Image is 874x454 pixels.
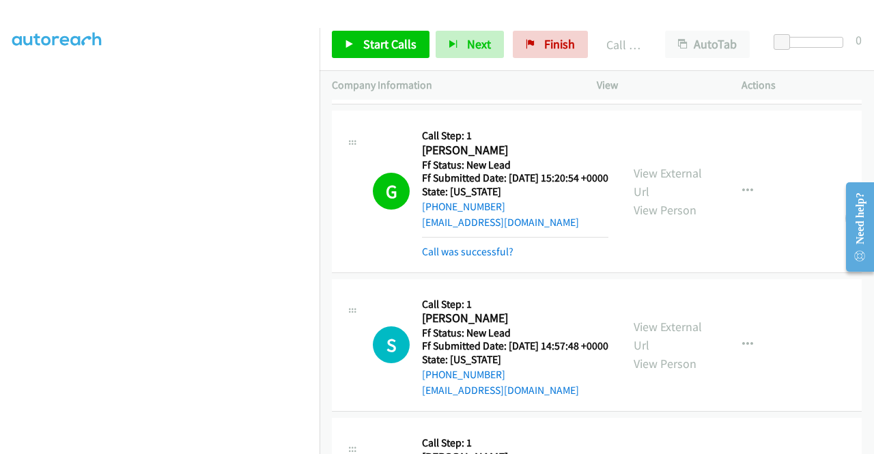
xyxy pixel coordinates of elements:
[422,129,608,143] h5: Call Step: 1
[742,77,862,94] p: Actions
[422,311,604,326] h2: [PERSON_NAME]
[422,298,608,311] h5: Call Step: 1
[363,36,417,52] span: Start Calls
[422,200,505,213] a: [PHONE_NUMBER]
[436,31,504,58] button: Next
[513,31,588,58] a: Finish
[422,368,505,381] a: [PHONE_NUMBER]
[422,143,604,158] h2: [PERSON_NAME]
[780,37,843,48] div: Delay between calls (in seconds)
[422,339,608,353] h5: Ff Submitted Date: [DATE] 14:57:48 +0000
[332,77,572,94] p: Company Information
[835,173,874,281] iframe: Resource Center
[422,353,608,367] h5: State: [US_STATE]
[856,31,862,49] div: 0
[422,171,608,185] h5: Ff Submitted Date: [DATE] 15:20:54 +0000
[606,36,640,54] p: Call Completed
[422,185,608,199] h5: State: [US_STATE]
[332,31,429,58] a: Start Calls
[467,36,491,52] span: Next
[634,202,696,218] a: View Person
[422,216,579,229] a: [EMAIL_ADDRESS][DOMAIN_NAME]
[634,356,696,371] a: View Person
[373,173,410,210] h1: G
[634,319,702,353] a: View External Url
[422,326,608,340] h5: Ff Status: New Lead
[422,158,608,172] h5: Ff Status: New Lead
[544,36,575,52] span: Finish
[422,245,513,258] a: Call was successful?
[634,165,702,199] a: View External Url
[373,326,410,363] div: The call is yet to be attempted
[422,436,608,450] h5: Call Step: 1
[422,384,579,397] a: [EMAIL_ADDRESS][DOMAIN_NAME]
[373,326,410,363] h1: S
[597,77,717,94] p: View
[665,31,750,58] button: AutoTab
